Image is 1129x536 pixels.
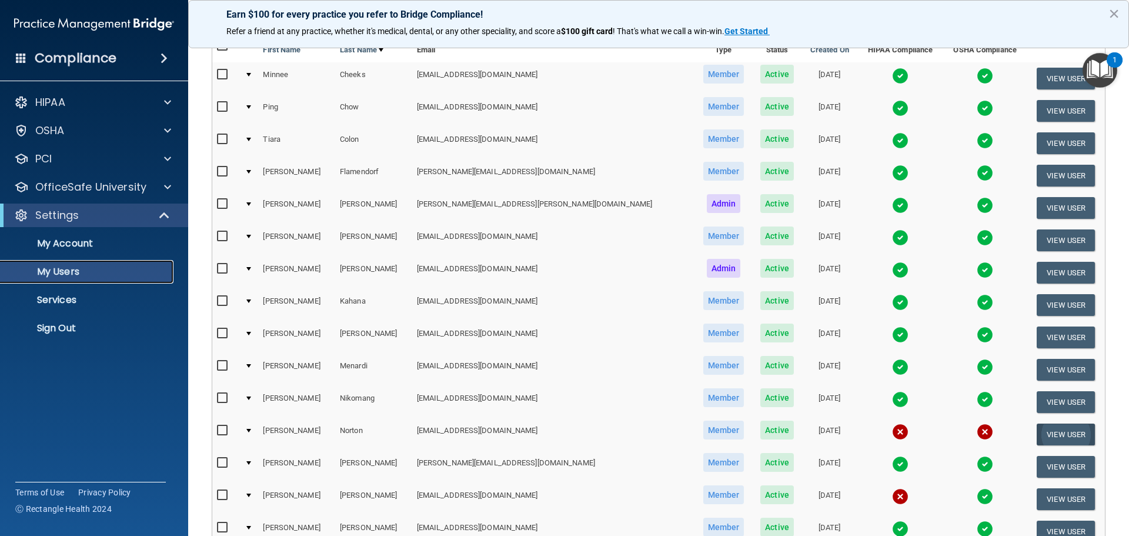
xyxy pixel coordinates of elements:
[258,483,335,515] td: [PERSON_NAME]
[1037,68,1095,89] button: View User
[258,127,335,159] td: Tiara
[760,291,794,310] span: Active
[335,192,412,224] td: [PERSON_NAME]
[412,34,694,62] th: Email
[35,124,65,138] p: OSHA
[892,100,908,116] img: tick.e7d51cea.svg
[412,354,694,386] td: [EMAIL_ADDRESS][DOMAIN_NAME]
[760,259,794,278] span: Active
[707,194,741,213] span: Admin
[707,259,741,278] span: Admin
[1037,424,1095,445] button: View User
[561,26,613,36] strong: $100 gift card
[703,162,744,181] span: Member
[335,386,412,418] td: Nikomang
[703,485,744,504] span: Member
[977,294,993,311] img: tick.e7d51cea.svg
[801,483,857,515] td: [DATE]
[1037,456,1095,478] button: View User
[703,388,744,407] span: Member
[857,34,943,62] th: HIPAA Compliance
[335,127,412,159] td: Colon
[258,95,335,127] td: Ping
[892,456,908,472] img: tick.e7d51cea.svg
[801,95,857,127] td: [DATE]
[760,324,794,342] span: Active
[1108,4,1120,23] button: Close
[412,224,694,257] td: [EMAIL_ADDRESS][DOMAIN_NAME]
[412,62,694,95] td: [EMAIL_ADDRESS][DOMAIN_NAME]
[977,359,993,375] img: tick.e7d51cea.svg
[613,26,724,36] span: ! That's what we call a win-win.
[412,483,694,515] td: [EMAIL_ADDRESS][DOMAIN_NAME]
[892,424,908,440] img: cross.ca9f0e7f.svg
[801,62,857,95] td: [DATE]
[801,386,857,418] td: [DATE]
[801,321,857,354] td: [DATE]
[335,483,412,515] td: [PERSON_NAME]
[1037,165,1095,187] button: View User
[760,356,794,375] span: Active
[258,289,335,321] td: [PERSON_NAME]
[703,97,744,116] span: Member
[1037,327,1095,348] button: View User
[760,388,794,407] span: Active
[15,487,64,498] a: Terms of Use
[412,257,694,289] td: [EMAIL_ADDRESS][DOMAIN_NAME]
[8,322,168,334] p: Sign Out
[760,162,794,181] span: Active
[1037,488,1095,510] button: View User
[977,488,993,505] img: tick.e7d51cea.svg
[892,229,908,246] img: tick.e7d51cea.svg
[760,421,794,440] span: Active
[1113,60,1117,75] div: 1
[703,291,744,310] span: Member
[724,26,770,36] a: Get Started
[1037,391,1095,413] button: View User
[703,356,744,375] span: Member
[258,257,335,289] td: [PERSON_NAME]
[760,453,794,472] span: Active
[258,418,335,451] td: [PERSON_NAME]
[258,159,335,192] td: [PERSON_NAME]
[801,354,857,386] td: [DATE]
[892,68,908,84] img: tick.e7d51cea.svg
[801,257,857,289] td: [DATE]
[412,418,694,451] td: [EMAIL_ADDRESS][DOMAIN_NAME]
[1083,53,1117,88] button: Open Resource Center, 1 new notification
[977,165,993,181] img: tick.e7d51cea.svg
[412,159,694,192] td: [PERSON_NAME][EMAIL_ADDRESS][DOMAIN_NAME]
[892,488,908,505] img: cross.ca9f0e7f.svg
[753,34,802,62] th: Status
[1037,229,1095,251] button: View User
[1037,359,1095,381] button: View User
[892,294,908,311] img: tick.e7d51cea.svg
[335,289,412,321] td: Kahana
[1037,262,1095,284] button: View User
[335,62,412,95] td: Cheeks
[892,391,908,408] img: tick.e7d51cea.svg
[801,289,857,321] td: [DATE]
[1037,197,1095,219] button: View User
[760,227,794,245] span: Active
[258,192,335,224] td: [PERSON_NAME]
[335,159,412,192] td: Flamendorf
[335,418,412,451] td: Norton
[412,386,694,418] td: [EMAIL_ADDRESS][DOMAIN_NAME]
[703,453,744,472] span: Member
[258,321,335,354] td: [PERSON_NAME]
[892,262,908,278] img: tick.e7d51cea.svg
[14,208,171,222] a: Settings
[1037,132,1095,154] button: View User
[335,321,412,354] td: [PERSON_NAME]
[8,238,168,249] p: My Account
[258,62,335,95] td: Minnee
[8,266,168,278] p: My Users
[977,197,993,214] img: tick.e7d51cea.svg
[14,12,174,36] img: PMB logo
[258,224,335,257] td: [PERSON_NAME]
[694,34,753,62] th: Type
[724,26,768,36] strong: Get Started
[977,229,993,246] img: tick.e7d51cea.svg
[760,97,794,116] span: Active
